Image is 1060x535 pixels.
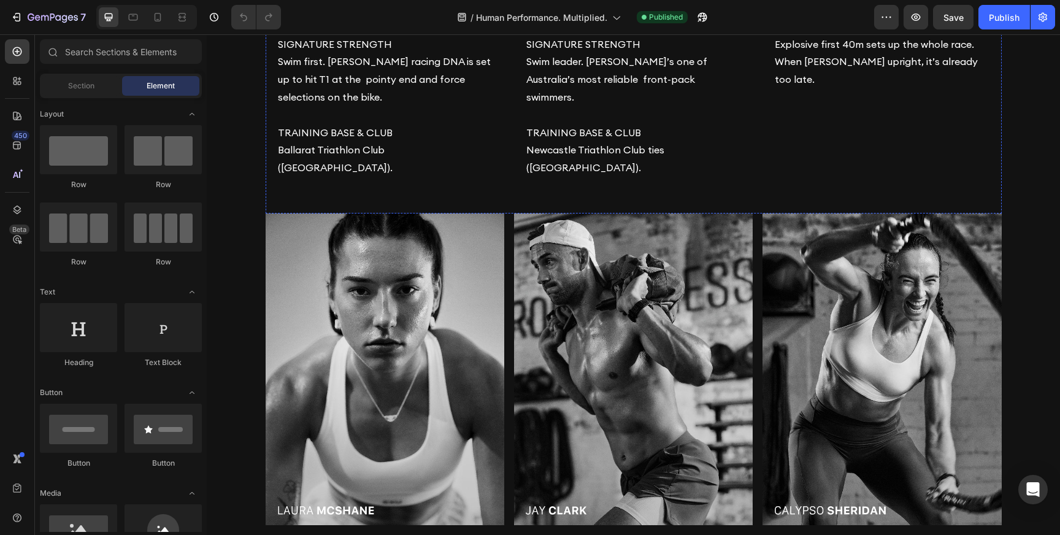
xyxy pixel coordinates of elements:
button: Save [933,5,974,29]
span: Element [147,80,175,91]
div: Open Intercom Messenger [1018,475,1048,504]
div: Beta [9,225,29,234]
img: gempages_532754194805818521-93045f31-5bf6-4825-a82f-60218d75f233.jpg [556,179,794,491]
div: 450 [12,131,29,140]
div: Row [40,256,117,267]
p: 7 [80,10,86,25]
div: Heading [40,357,117,368]
img: gempages_532754194805818521-342cecd6-5149-4ce8-b447-e6efc960cf13.jpg [307,179,546,491]
span: Save [943,12,964,23]
div: Row [40,179,117,190]
div: Row [125,179,202,190]
div: Undo/Redo [231,5,281,29]
span: Published [649,12,683,23]
span: Section [68,80,94,91]
span: Media [40,488,61,499]
img: gempages_532754194805818521-e62be334-b61c-4105-8afa-401d3f3bf071.jpg [59,179,298,491]
input: Search Sections & Elements [40,39,202,64]
iframe: Design area [207,34,1060,535]
span: Human Performance. Multiplied. [476,11,607,24]
span: / [470,11,474,24]
span: Toggle open [182,282,202,302]
span: Toggle open [182,104,202,124]
span: Layout [40,109,64,120]
button: Publish [978,5,1030,29]
span: Text [40,287,55,298]
div: Button [125,458,202,469]
div: Publish [989,11,1020,24]
span: Button [40,387,63,398]
div: Button [40,458,117,469]
button: 7 [5,5,91,29]
span: Toggle open [182,483,202,503]
div: Row [125,256,202,267]
span: Toggle open [182,383,202,402]
div: Text Block [125,357,202,368]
